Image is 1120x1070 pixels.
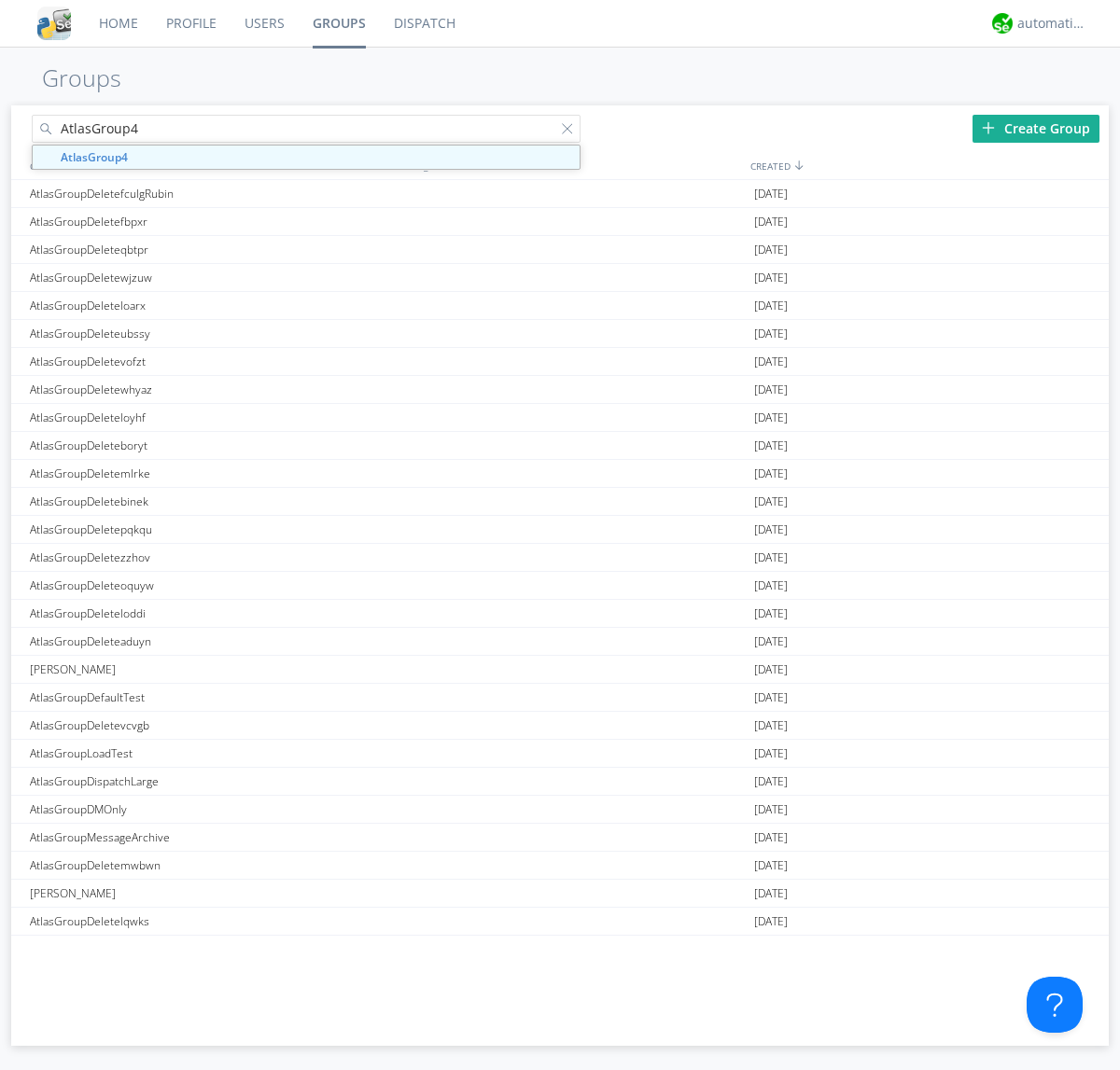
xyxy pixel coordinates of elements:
a: AtlasGroupDeletefbpxr[DATE] [11,208,1109,236]
div: CREATED [746,152,1109,179]
span: [DATE] [754,936,788,964]
span: [DATE] [754,404,788,432]
span: [DATE] [754,880,788,908]
div: AtlasGroupDispatchLarge [25,768,385,795]
span: [DATE] [754,432,788,460]
iframe: Toggle Customer Support [1027,977,1083,1033]
span: [DATE] [754,600,788,628]
div: AtlasGroupDeleteloarx [25,292,385,319]
a: AtlasGroupDeleteloddi[DATE] [11,600,1109,628]
div: AtlasGroupLoadTest [25,740,385,767]
a: AtlasGroupDeletewhyaz[DATE] [11,376,1109,404]
span: [DATE] [754,824,788,852]
a: [PERSON_NAME][DATE] [11,656,1109,684]
span: [DATE] [754,488,788,516]
span: [DATE] [754,544,788,572]
span: [DATE] [754,264,788,292]
span: [DATE] [754,656,788,684]
a: AtlasGroupDefaultTest[DATE] [11,684,1109,712]
img: d2d01cd9b4174d08988066c6d424eccd [992,13,1013,34]
span: [DATE] [754,376,788,404]
div: AtlasGroupDeletezzhov [25,544,385,571]
span: [DATE] [754,684,788,712]
div: AtlasGroupDeletefbpxr [25,208,385,235]
a: AtlasGroupDeletebinek[DATE] [11,488,1109,516]
a: AtlasGroupDeletemlrke[DATE] [11,460,1109,488]
span: [DATE] [754,768,788,796]
span: [DATE] [754,292,788,320]
span: [DATE] [754,320,788,348]
div: GROUPS [25,152,380,179]
div: AtlasGroupDeleteoquyw [25,572,385,599]
div: [PERSON_NAME] [25,656,385,683]
div: AtlasGroupDefaultTest [25,684,385,711]
a: AtlasGroupDeletepqkqu[DATE] [11,516,1109,544]
div: AtlasGroupDeleteloyhf [25,404,385,431]
div: Create Group [973,115,1099,143]
a: AtlasGroupDeletezzhov[DATE] [11,544,1109,572]
div: [PERSON_NAME] [25,880,385,907]
a: AtlasGroupDeleteoquyw[DATE] [11,572,1109,600]
a: AtlasGroupDeletevtmhi[DATE] [11,936,1109,964]
a: AtlasGroupDeletemwbwn[DATE] [11,852,1109,880]
div: AtlasGroupDeletevtmhi [25,936,385,963]
span: [DATE] [754,796,788,824]
a: AtlasGroupDeletewjzuw[DATE] [11,264,1109,292]
div: AtlasGroupDeleteloddi [25,600,385,627]
span: [DATE] [754,740,788,768]
div: AtlasGroupDeleteboryt [25,432,385,459]
div: AtlasGroupDeleteaduyn [25,628,385,655]
a: AtlasGroupDispatchLarge[DATE] [11,768,1109,796]
img: plus.svg [982,121,995,134]
span: [DATE] [754,180,788,208]
div: AtlasGroupDeletewhyaz [25,376,385,403]
div: AtlasGroupDeletepqkqu [25,516,385,543]
img: cddb5a64eb264b2086981ab96f4c1ba7 [37,7,71,40]
div: AtlasGroupDeletebinek [25,488,385,515]
div: AtlasGroupDeletevofzt [25,348,385,375]
a: AtlasGroupDeletevofzt[DATE] [11,348,1109,376]
a: AtlasGroupDeleteloarx[DATE] [11,292,1109,320]
span: [DATE] [754,628,788,656]
span: [DATE] [754,208,788,236]
div: AtlasGroupDeleteqbtpr [25,236,385,263]
div: AtlasGroupDeletevcvgb [25,712,385,739]
a: AtlasGroupDeletefculgRubin[DATE] [11,180,1109,208]
input: Search groups [32,115,581,143]
a: AtlasGroupMessageArchive[DATE] [11,824,1109,852]
div: AtlasGroupDeletefculgRubin [25,180,385,207]
span: [DATE] [754,572,788,600]
div: AtlasGroupMessageArchive [25,824,385,851]
span: [DATE] [754,712,788,740]
a: AtlasGroupDeletelqwks[DATE] [11,908,1109,936]
span: [DATE] [754,348,788,376]
strong: AtlasGroup4 [61,149,128,165]
a: AtlasGroupDeleteboryt[DATE] [11,432,1109,460]
div: automation+atlas [1017,14,1087,33]
a: AtlasGroupDeleteqbtpr[DATE] [11,236,1109,264]
div: AtlasGroupDMOnly [25,796,385,823]
a: AtlasGroupDeleteloyhf[DATE] [11,404,1109,432]
span: [DATE] [754,236,788,264]
span: [DATE] [754,852,788,880]
a: AtlasGroupDeleteubssy[DATE] [11,320,1109,348]
a: [PERSON_NAME][DATE] [11,880,1109,908]
span: [DATE] [754,516,788,544]
span: [DATE] [754,908,788,936]
a: AtlasGroupLoadTest[DATE] [11,740,1109,768]
div: AtlasGroupDeletewjzuw [25,264,385,291]
a: AtlasGroupDeletevcvgb[DATE] [11,712,1109,740]
a: AtlasGroupDeleteaduyn[DATE] [11,628,1109,656]
div: AtlasGroupDeletemwbwn [25,852,385,879]
span: [DATE] [754,460,788,488]
div: AtlasGroupDeletemlrke [25,460,385,487]
div: AtlasGroupDeleteubssy [25,320,385,347]
a: AtlasGroupDMOnly[DATE] [11,796,1109,824]
div: AtlasGroupDeletelqwks [25,908,385,935]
